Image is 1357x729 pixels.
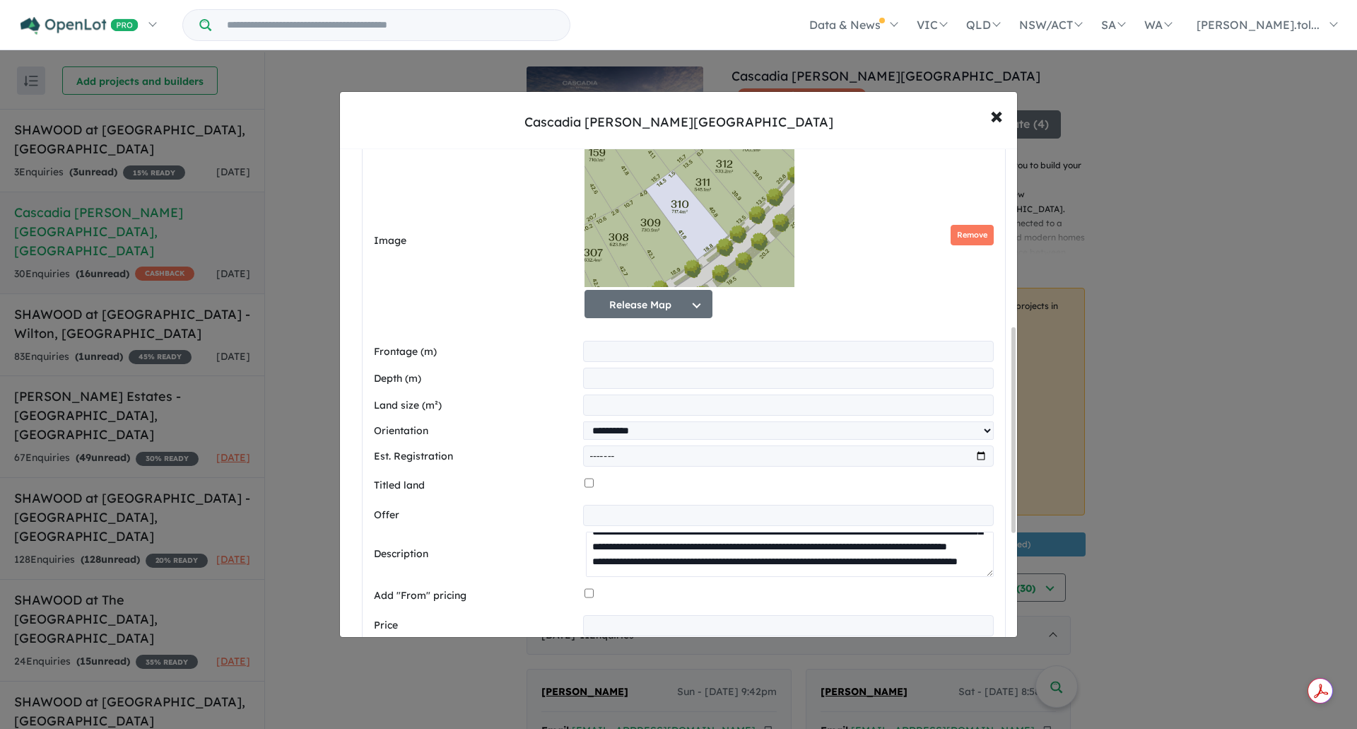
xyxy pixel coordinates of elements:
input: Try estate name, suburb, builder or developer [214,10,567,40]
label: Est. Registration [374,448,577,465]
span: × [990,100,1003,130]
div: Cascadia [PERSON_NAME][GEOGRAPHIC_DATA] [524,113,833,132]
label: Depth (m) [374,371,577,387]
label: Land size (m²) [374,397,577,414]
img: 2Q== [584,146,795,287]
span: [PERSON_NAME].tol... [1197,18,1320,32]
img: Openlot PRO Logo White [20,17,139,35]
label: Add "From" pricing [374,588,579,605]
label: Image [374,233,579,250]
label: Orientation [374,423,577,440]
label: Offer [374,507,577,524]
button: Release Map [584,290,712,318]
button: Remove [951,225,994,245]
label: Titled land [374,477,579,494]
label: Frontage (m) [374,344,577,361]
label: Price [374,617,577,634]
label: Description [374,546,580,563]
